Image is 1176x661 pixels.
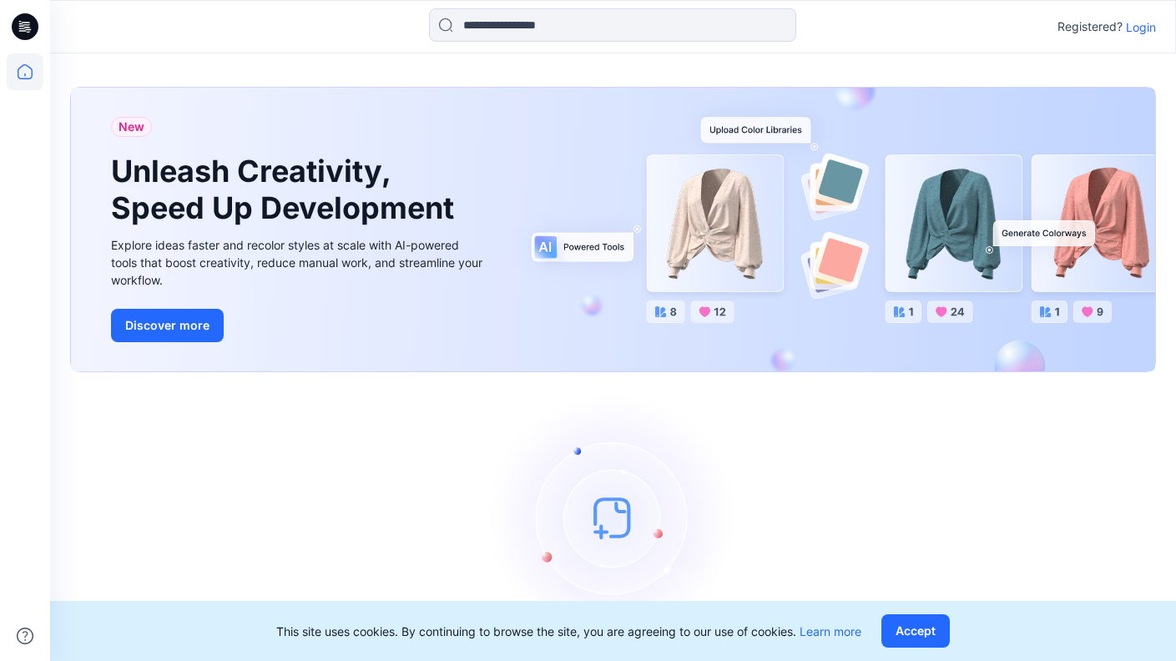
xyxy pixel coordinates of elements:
img: empty-state-image.svg [488,392,739,643]
h1: Unleash Creativity, Speed Up Development [111,154,462,225]
button: Discover more [111,309,224,342]
p: This site uses cookies. By continuing to browse the site, you are agreeing to our use of cookies. [276,623,861,640]
a: Learn more [800,624,861,638]
p: Registered? [1057,17,1123,37]
p: Login [1126,18,1156,36]
a: Discover more [111,309,487,342]
div: Explore ideas faster and recolor styles at scale with AI-powered tools that boost creativity, red... [111,236,487,289]
button: Accept [881,614,950,648]
span: New [119,117,144,137]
